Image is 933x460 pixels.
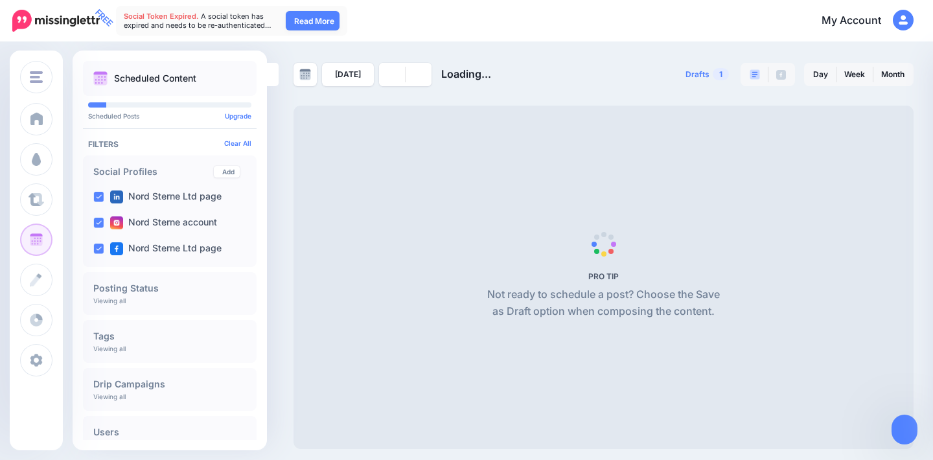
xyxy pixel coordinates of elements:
img: menu.png [30,71,43,83]
h5: PRO TIP [482,271,725,281]
label: Nord Sterne account [110,216,217,229]
span: 1 [713,68,729,80]
a: My Account [809,5,914,37]
p: Viewing all [93,345,126,352]
a: FREE [12,6,100,35]
h4: Social Profiles [93,167,214,176]
img: paragraph-boxed.png [750,69,760,80]
p: Scheduled Posts [88,113,251,119]
img: facebook-grey-square.png [776,70,786,80]
img: calendar-grey-darker.png [299,69,311,80]
span: A social token has expired and needs to be re-authenticated… [124,12,271,30]
img: calendar.png [93,71,108,86]
img: facebook-square.png [110,242,123,255]
h4: Drip Campaigns [93,380,246,389]
a: Read More [286,11,340,30]
label: Nord Sterne Ltd page [110,242,222,255]
p: Not ready to schedule a post? Choose the Save as Draft option when composing the content. [482,286,725,320]
img: linkedin-square.png [110,190,123,203]
a: Clear All [224,139,251,147]
h4: Filters [88,139,251,149]
img: Missinglettr [12,10,100,32]
span: Social Token Expired. [124,12,199,21]
a: [DATE] [322,63,374,86]
p: Scheduled Content [114,74,196,83]
span: FREE [91,5,117,31]
a: Add [214,166,240,178]
a: Month [873,64,912,85]
span: Loading... [441,67,491,80]
h4: Posting Status [93,284,246,293]
span: Drafts [685,71,709,78]
h4: Users [93,428,246,437]
p: Viewing all [93,297,126,305]
p: Viewing all [93,393,126,400]
a: Drafts1 [678,63,737,86]
h4: Tags [93,332,246,341]
a: Day [805,64,836,85]
a: Upgrade [225,112,251,120]
img: instagram-square.png [110,216,123,229]
a: Week [836,64,873,85]
label: Nord Sterne Ltd page [110,190,222,203]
